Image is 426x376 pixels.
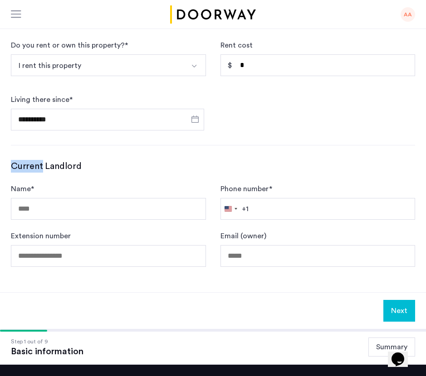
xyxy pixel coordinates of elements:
label: Living there since * [11,94,73,105]
div: Do you rent or own this property? * [11,40,128,51]
label: Extension number [11,231,71,241]
label: Email (owner) [220,231,266,241]
label: Phone number * [220,183,272,194]
button: Select option [11,54,185,76]
button: Selected country [221,198,249,219]
button: Next [383,300,415,322]
img: arrow [191,63,198,70]
button: Open calendar [190,114,201,125]
div: +1 [242,203,249,214]
h3: Current Landlord [11,160,415,173]
div: Basic information [11,346,83,357]
div: AA [401,7,415,22]
label: Rent cost [220,40,253,51]
img: logo [169,5,258,24]
button: Summary [368,337,415,357]
a: Cazamio logo [169,5,258,24]
button: Select option [184,54,206,76]
div: Step 1 out of 9 [11,337,83,346]
label: Name * [11,183,34,194]
iframe: chat widget [388,340,417,367]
